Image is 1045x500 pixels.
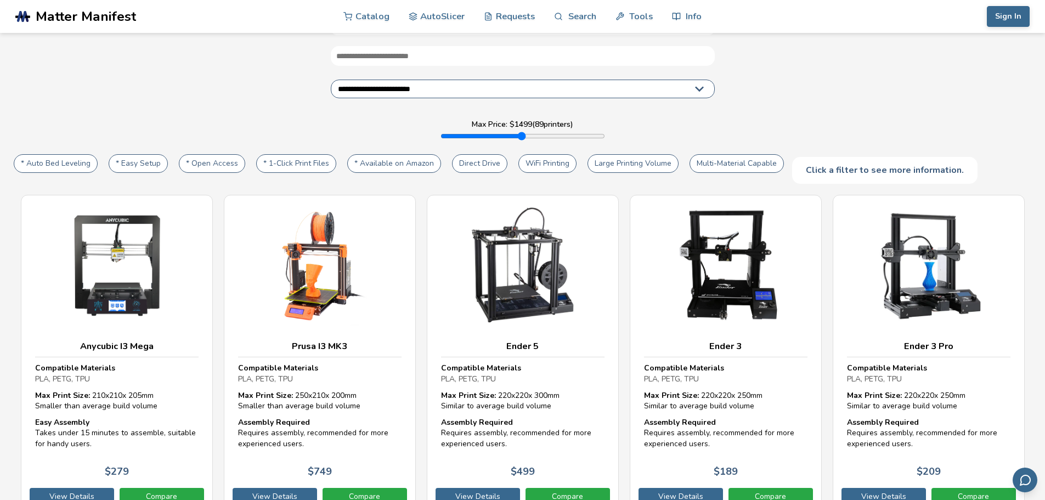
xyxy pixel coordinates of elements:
[644,417,807,450] div: Requires assembly, recommended for more experienced users.
[238,363,318,373] strong: Compatible Materials
[35,341,199,352] h3: Anycubic I3 Mega
[35,390,199,412] div: 210 x 210 x 205 mm Smaller than average build volume
[441,374,496,384] span: PLA, PETG, TPU
[179,154,245,173] button: * Open Access
[238,374,293,384] span: PLA, PETG, TPU
[14,154,98,173] button: * Auto Bed Leveling
[847,374,902,384] span: PLA, PETG, TPU
[987,6,1030,27] button: Sign In
[714,466,738,477] p: $ 189
[238,390,402,412] div: 250 x 210 x 200 mm Smaller than average build volume
[644,363,724,373] strong: Compatible Materials
[588,154,679,173] button: Large Printing Volume
[472,120,573,129] label: Max Price: $ 1499 ( 89 printers)
[109,154,168,173] button: * Easy Setup
[847,341,1010,352] h3: Ender 3 Pro
[36,9,136,24] span: Matter Manifest
[644,417,716,428] strong: Assembly Required
[690,154,784,173] button: Multi-Material Capable
[35,390,90,401] strong: Max Print Size:
[847,390,1010,412] div: 220 x 220 x 250 mm Similar to average build volume
[238,390,293,401] strong: Max Print Size:
[441,341,605,352] h3: Ender 5
[256,154,336,173] button: * 1-Click Print Files
[238,341,402,352] h3: Prusa I3 MK3
[644,374,699,384] span: PLA, PETG, TPU
[644,341,807,352] h3: Ender 3
[441,390,496,401] strong: Max Print Size:
[847,363,927,373] strong: Compatible Materials
[238,417,402,450] div: Requires assembly, recommended for more experienced users.
[308,466,332,477] p: $ 749
[441,390,605,412] div: 220 x 220 x 300 mm Similar to average build volume
[105,466,129,477] p: $ 279
[238,417,310,428] strong: Assembly Required
[847,417,919,428] strong: Assembly Required
[35,417,89,428] strong: Easy Assembly
[518,154,577,173] button: WiFi Printing
[792,157,978,183] div: Click a filter to see more information.
[347,154,441,173] button: * Available on Amazon
[1013,468,1037,492] button: Send feedback via email
[847,417,1010,450] div: Requires assembly, recommended for more experienced users.
[441,417,605,450] div: Requires assembly, recommended for more experienced users.
[441,363,521,373] strong: Compatible Materials
[511,466,535,477] p: $ 499
[847,390,902,401] strong: Max Print Size:
[35,363,115,373] strong: Compatible Materials
[35,417,199,450] div: Takes under 15 minutes to assemble, suitable for handy users.
[441,417,513,428] strong: Assembly Required
[917,466,941,477] p: $ 209
[644,390,699,401] strong: Max Print Size:
[452,154,507,173] button: Direct Drive
[644,390,807,412] div: 220 x 220 x 250 mm Similar to average build volume
[35,374,90,384] span: PLA, PETG, TPU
